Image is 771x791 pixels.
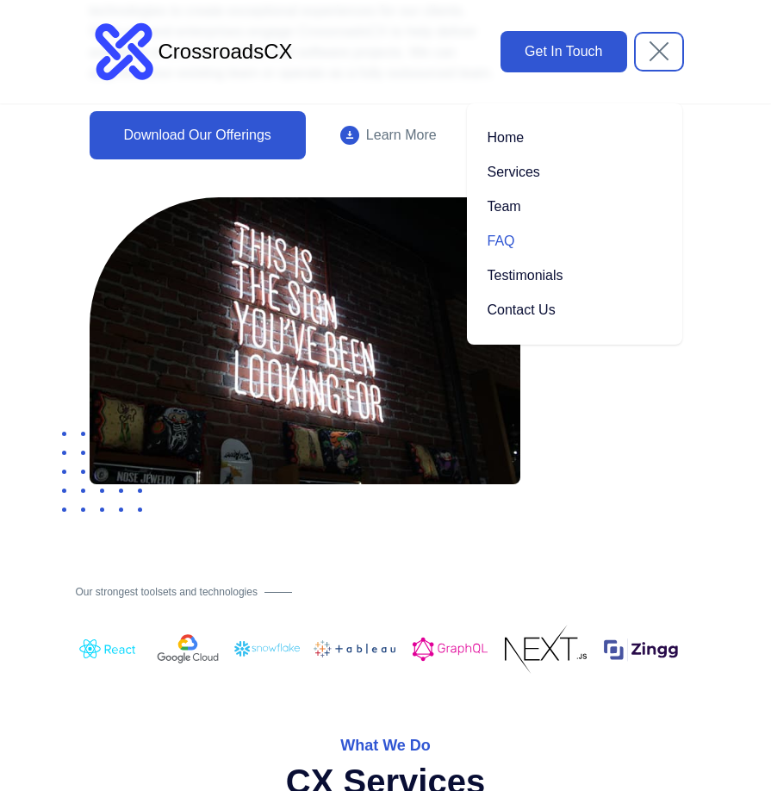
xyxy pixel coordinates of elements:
img: NextJS [505,625,587,674]
a: Download Our Offerings [90,111,306,159]
a: Services [488,155,662,190]
img: Tableau [314,640,395,657]
img: GCP [155,632,221,665]
img: logo [90,17,159,86]
a: Get In Touch [501,31,626,72]
img: GraphQL [409,629,491,670]
img: NextJS [600,636,682,662]
a: Home [488,121,662,155]
a: Team [488,190,662,224]
div: CrossroadsCX [159,38,293,65]
a: Testimonials [488,258,662,293]
img: hero [90,197,520,485]
a: FAQ [488,224,662,258]
h6: Our strongest toolsets and technologies [76,585,292,599]
a: Contact Us [488,293,662,327]
a: Learn More [306,111,471,159]
span: What We Do [166,733,606,757]
img: Snowflake [234,616,300,682]
img: React [76,632,141,665]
